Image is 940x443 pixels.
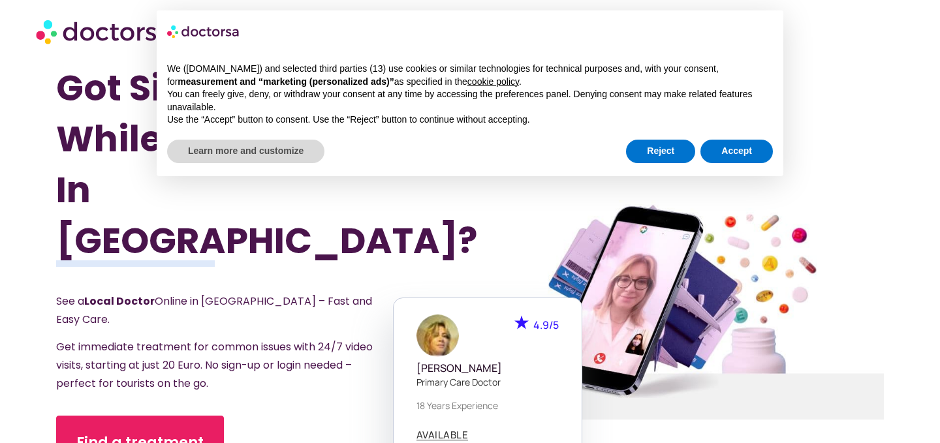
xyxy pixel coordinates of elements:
p: Primary care doctor [416,375,559,389]
a: cookie policy [467,76,519,87]
p: You can freely give, deny, or withdraw your consent at any time by accessing the preferences pane... [167,88,773,114]
p: We ([DOMAIN_NAME]) and selected third parties (13) use cookies or similar technologies for techni... [167,63,773,88]
h1: Got Sick While Traveling In [GEOGRAPHIC_DATA]? [56,63,408,266]
img: logo [167,21,240,42]
span: AVAILABLE [416,430,469,440]
p: Use the “Accept” button to consent. Use the “Reject” button to continue without accepting. [167,114,773,127]
button: Reject [626,140,695,163]
h5: [PERSON_NAME] [416,362,559,374]
strong: measurement and “marketing (personalized ads)” [178,76,394,87]
button: Accept [700,140,773,163]
span: See a Online in [GEOGRAPHIC_DATA] – Fast and Easy Care. [56,294,372,327]
p: 18 years experience [416,399,559,412]
span: 4.9/5 [533,318,559,332]
button: Learn more and customize [167,140,324,163]
span: Get immediate treatment for common issues with 24/7 video visits, starting at just 20 Euro. No si... [56,339,373,391]
strong: Local Doctor [84,294,155,309]
a: AVAILABLE [416,430,469,440]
